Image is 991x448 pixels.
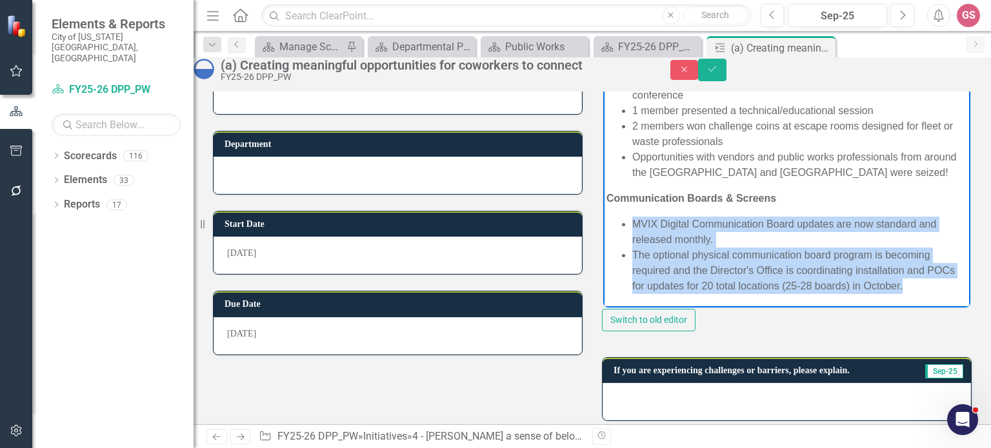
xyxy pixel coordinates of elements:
[947,404,978,435] iframe: Intercom live chat
[64,173,107,188] a: Elements
[602,309,696,331] button: Switch to old editor
[29,67,364,98] li: Opportunities with vendors and public works professionals from around the [GEOGRAPHIC_DATA] and [...
[221,72,645,82] div: FY25-26 DPP_PW
[484,39,585,55] a: Public Works
[52,113,181,136] input: Search Below...
[52,32,181,63] small: City of [US_STATE][GEOGRAPHIC_DATA], [GEOGRAPHIC_DATA]
[614,365,914,375] h3: If you are experiencing challenges or barriers, please explain.
[29,165,364,211] li: The optional physical communication board program is becoming required and the Director's Office ...
[505,39,585,55] div: Public Works
[64,197,100,212] a: Reports
[227,248,256,258] span: [DATE]
[371,39,472,55] a: Departmental Performance Plans - 3 Columns
[597,39,698,55] a: FY25-26 DPP_PW
[618,39,698,55] div: FY25-26 DPP_PW
[123,150,148,161] div: 116
[603,83,970,307] iframe: Rich Text Area
[412,430,972,442] a: 4 - [PERSON_NAME] a sense of belonging and inclusive leadership in the department through two or ...
[221,58,645,72] div: (a) Creating meaningful opportunities for coworkers to connect
[225,219,576,229] h3: Start Date
[227,329,256,338] span: [DATE]
[731,40,832,56] div: (a) Creating meaningful opportunities for coworkers to connect
[3,110,173,121] strong: Communication Boards & Screens
[106,199,127,210] div: 17
[258,39,343,55] a: Manage Scorecards
[225,299,576,309] h3: Due Date
[788,4,887,27] button: Sep-25
[64,149,117,164] a: Scorecards
[925,364,963,378] span: Sep-25
[701,10,729,20] span: Search
[279,39,343,55] div: Manage Scorecards
[6,14,30,38] img: ClearPoint Strategy
[392,39,472,55] div: Departmental Performance Plans - 3 Columns
[363,430,407,442] a: Initiatives
[683,6,748,24] button: Search
[261,5,750,27] input: Search ClearPoint...
[194,59,214,79] img: In Progress
[29,36,364,67] li: 2 members won challenge coins at escape rooms designed for fleet or waste professionals
[52,83,181,97] a: FY25-26 DPP_PW
[114,175,134,186] div: 33
[29,21,364,36] li: 1 member presented a technical/educational session
[52,16,181,32] span: Elements & Reports
[957,4,980,27] button: GS
[259,429,583,444] div: » » »
[277,430,358,442] a: FY25-26 DPP_PW
[29,134,364,165] li: MVIX Digital Communication Board updates are now standard and released monthly.
[225,139,576,149] h3: Department
[792,8,883,24] div: Sep-25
